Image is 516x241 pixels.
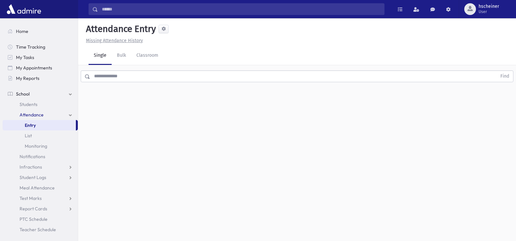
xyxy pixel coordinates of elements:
[25,122,36,128] span: Entry
[16,54,34,60] span: My Tasks
[3,120,76,130] a: Entry
[20,185,55,191] span: Meal Attendance
[3,141,78,151] a: Monitoring
[3,89,78,99] a: School
[3,63,78,73] a: My Appointments
[3,193,78,203] a: Test Marks
[16,91,30,97] span: School
[25,143,47,149] span: Monitoring
[83,38,143,43] a: Missing Attendance History
[16,44,45,50] span: Time Tracking
[98,3,384,15] input: Search
[20,164,42,170] span: Infractions
[20,174,46,180] span: Student Logs
[86,38,143,43] u: Missing Attendance History
[479,4,499,9] span: hscheiner
[3,214,78,224] a: PTC Schedule
[20,195,42,201] span: Test Marks
[3,110,78,120] a: Attendance
[131,47,163,65] a: Classroom
[3,52,78,63] a: My Tasks
[3,130,78,141] a: List
[16,75,39,81] span: My Reports
[16,65,52,71] span: My Appointments
[3,99,78,110] a: Students
[3,151,78,162] a: Notifications
[112,47,131,65] a: Bulk
[20,112,44,118] span: Attendance
[496,71,513,82] button: Find
[3,73,78,83] a: My Reports
[3,203,78,214] a: Report Cards
[16,28,28,34] span: Home
[20,227,56,233] span: Teacher Schedule
[89,47,112,65] a: Single
[3,172,78,183] a: Student Logs
[83,23,156,35] h5: Attendance Entry
[20,101,37,107] span: Students
[3,26,78,37] a: Home
[479,9,499,14] span: User
[20,206,47,212] span: Report Cards
[20,216,48,222] span: PTC Schedule
[5,3,43,16] img: AdmirePro
[20,154,45,159] span: Notifications
[3,42,78,52] a: Time Tracking
[3,162,78,172] a: Infractions
[25,133,32,139] span: List
[3,224,78,235] a: Teacher Schedule
[3,183,78,193] a: Meal Attendance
